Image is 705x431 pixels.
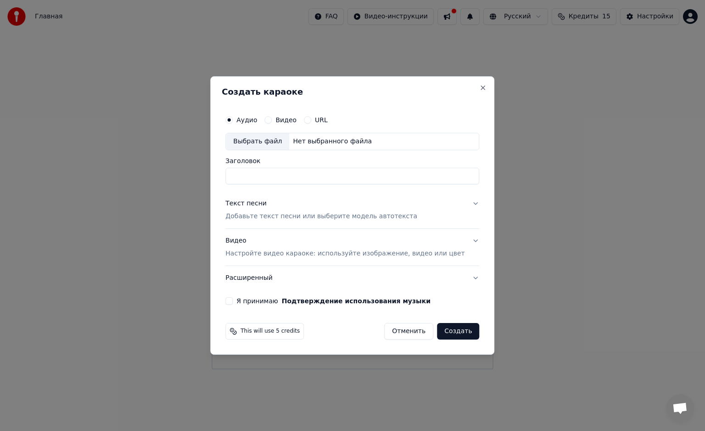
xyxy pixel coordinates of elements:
button: Я принимаю [282,298,431,304]
label: Я принимаю [236,298,431,304]
button: Расширенный [225,266,479,290]
label: URL [315,117,328,123]
button: ВидеоНастройте видео караоке: используйте изображение, видео или цвет [225,229,479,266]
label: Аудио [236,117,257,123]
p: Настройте видео караоке: используйте изображение, видео или цвет [225,249,464,258]
button: Создать [437,323,479,340]
div: Видео [225,236,464,258]
span: This will use 5 credits [241,328,300,335]
label: Видео [275,117,297,123]
label: Заголовок [225,158,479,164]
div: Текст песни [225,199,267,208]
button: Отменить [384,323,433,340]
p: Добавьте текст песни или выберите модель автотекста [225,212,417,221]
div: Выбрать файл [226,133,289,150]
button: Текст песниДобавьте текст песни или выберите модель автотекста [225,192,479,228]
div: Нет выбранного файла [289,137,375,146]
h2: Создать караоке [222,88,483,96]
